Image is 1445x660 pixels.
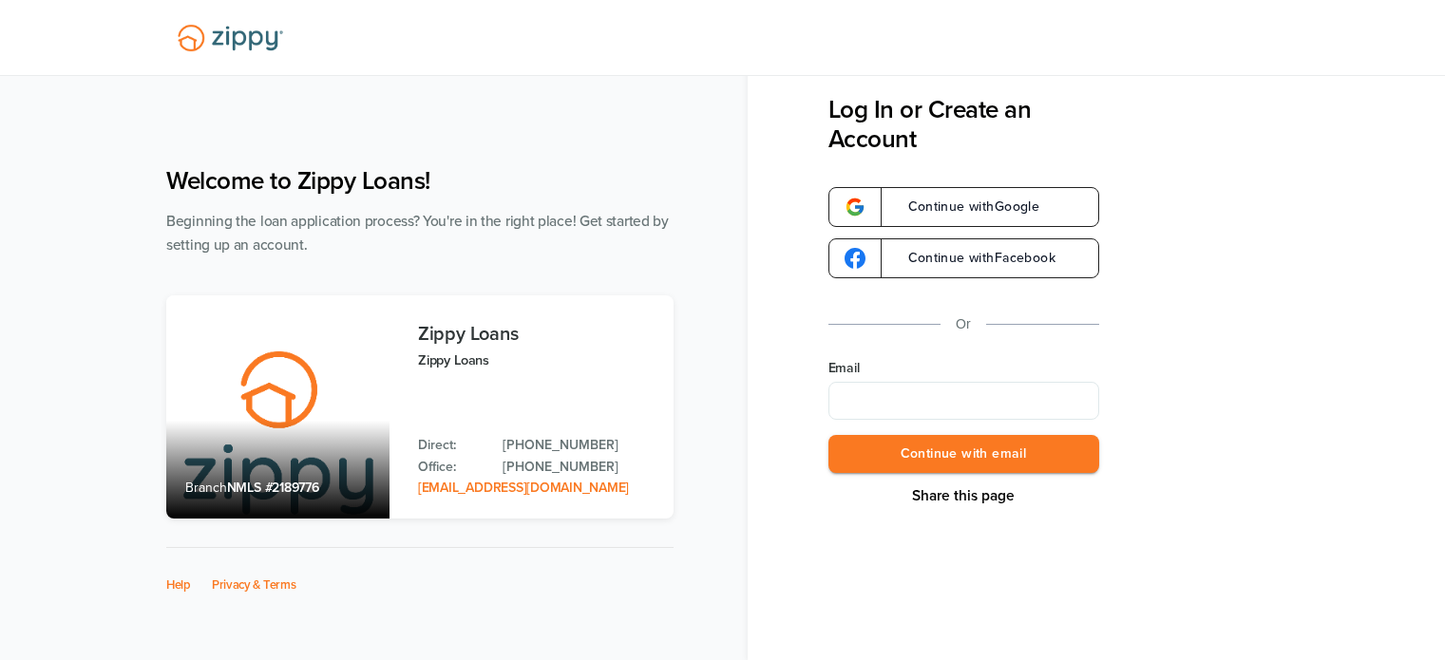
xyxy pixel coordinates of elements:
span: Beginning the loan application process? You're in the right place! Get started by setting up an a... [166,213,669,254]
span: Branch [185,480,227,496]
a: Help [166,577,191,593]
a: google-logoContinue withFacebook [828,238,1099,278]
a: Email Address: zippyguide@zippymh.com [418,480,629,496]
label: Email [828,359,1099,378]
a: Office Phone: 512-975-2947 [503,457,655,478]
img: google-logo [845,248,865,269]
img: Lender Logo [166,16,295,60]
button: Continue with email [828,435,1099,474]
a: google-logoContinue withGoogle [828,187,1099,227]
span: Continue with Facebook [889,252,1055,265]
p: Zippy Loans [418,349,655,371]
p: Office: [418,457,484,478]
button: Share This Page [906,486,1020,505]
input: Email Address [828,382,1099,420]
a: Privacy & Terms [212,577,296,593]
a: Direct Phone: 512-975-2947 [503,435,655,456]
h3: Log In or Create an Account [828,95,1099,154]
h3: Zippy Loans [418,324,655,345]
span: Continue with Google [889,200,1040,214]
p: Or [956,312,971,336]
img: google-logo [845,197,865,217]
span: NMLS #2189776 [227,480,319,496]
p: Direct: [418,435,484,456]
h1: Welcome to Zippy Loans! [166,166,674,196]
